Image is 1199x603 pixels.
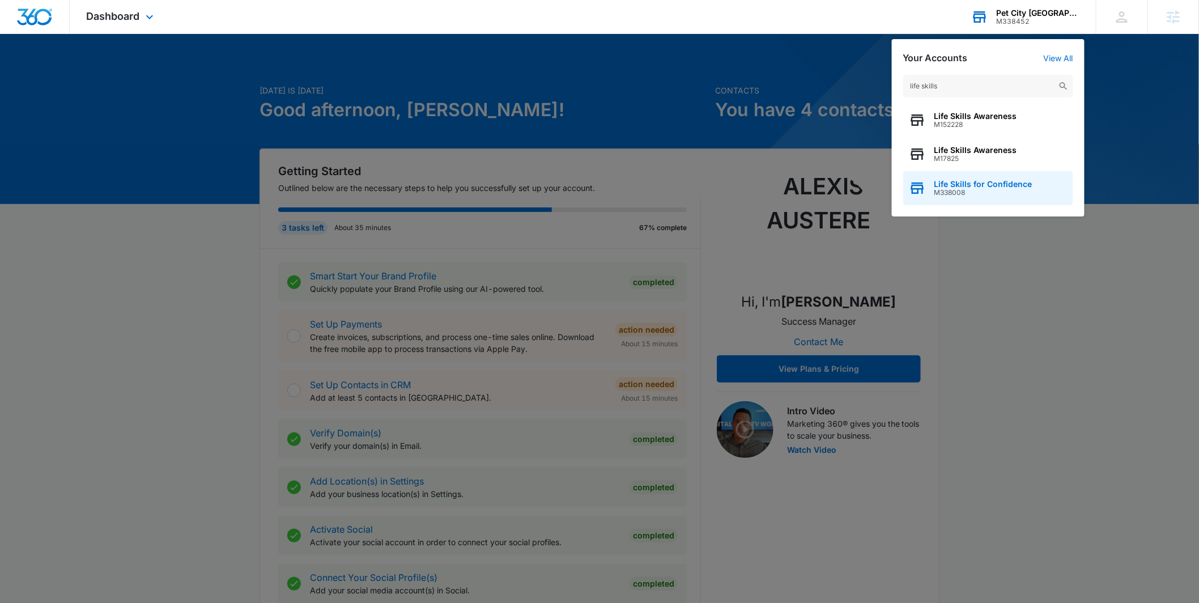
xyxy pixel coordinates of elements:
[934,121,1017,129] span: M152228
[32,18,56,27] div: v 4.0.25
[125,67,191,74] div: Keywords by Traffic
[934,180,1032,189] span: Life Skills for Confidence
[29,29,125,39] div: Domain: [DOMAIN_NAME]
[903,171,1073,205] button: Life Skills for ConfidenceM338008
[934,189,1032,197] span: M338008
[43,67,101,74] div: Domain Overview
[113,66,122,75] img: tab_keywords_by_traffic_grey.svg
[997,18,1079,26] div: account id
[934,146,1017,155] span: Life Skills Awareness
[1044,53,1073,63] a: View All
[87,10,140,22] span: Dashboard
[903,53,968,63] h2: Your Accounts
[903,137,1073,171] button: Life Skills AwarenessM17825
[18,29,27,39] img: website_grey.svg
[997,9,1079,18] div: account name
[31,66,40,75] img: tab_domain_overview_orange.svg
[934,112,1017,121] span: Life Skills Awareness
[903,103,1073,137] button: Life Skills AwarenessM152228
[903,75,1073,97] input: Search Accounts
[934,155,1017,163] span: M17825
[18,18,27,27] img: logo_orange.svg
